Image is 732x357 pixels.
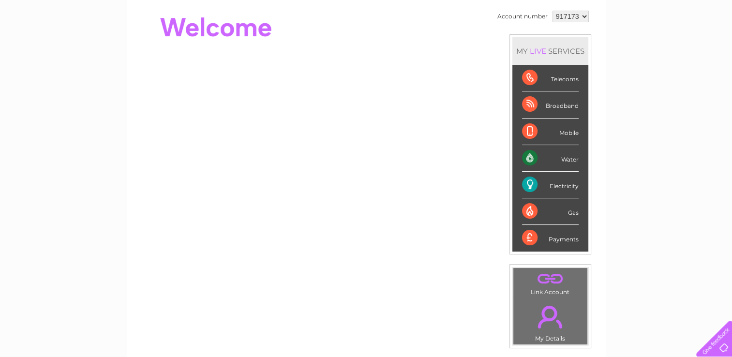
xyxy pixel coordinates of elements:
[700,41,723,48] a: Log out
[522,145,579,172] div: Water
[522,198,579,225] div: Gas
[516,270,585,287] a: .
[522,91,579,118] div: Broadband
[522,119,579,145] div: Mobile
[522,65,579,91] div: Telecoms
[513,297,588,345] td: My Details
[512,37,588,65] div: MY SERVICES
[138,5,595,47] div: Clear Business is a trading name of Verastar Limited (registered in [GEOGRAPHIC_DATA] No. 3667643...
[516,300,585,334] a: .
[562,41,580,48] a: Water
[26,25,75,55] img: logo.png
[522,172,579,198] div: Electricity
[522,225,579,251] div: Payments
[528,46,548,56] div: LIVE
[495,8,550,25] td: Account number
[586,41,607,48] a: Energy
[513,268,588,298] td: Link Account
[648,41,662,48] a: Blog
[668,41,691,48] a: Contact
[613,41,642,48] a: Telecoms
[550,5,616,17] a: 0333 014 3131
